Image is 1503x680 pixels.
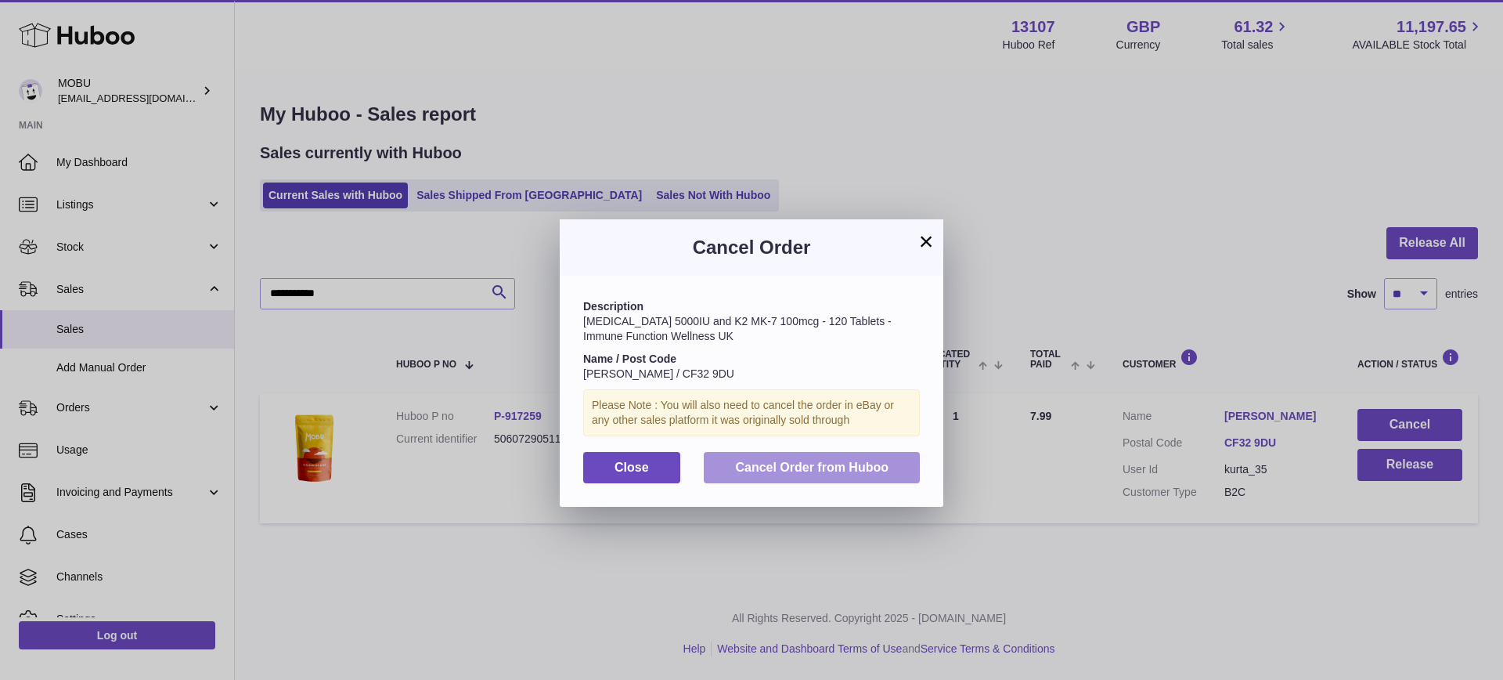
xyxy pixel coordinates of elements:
[583,353,676,365] strong: Name / Post Code
[704,452,920,484] button: Cancel Order from Huboo
[583,315,892,342] span: [MEDICAL_DATA] 5000IU and K2 MK-7 100mcg - 120 Tablets - Immune Function Wellness UK
[583,452,680,484] button: Close
[917,232,935,251] button: ×
[583,367,734,380] span: [PERSON_NAME] / CF32 9DU
[615,461,649,474] span: Close
[583,300,643,313] strong: Description
[583,389,920,436] div: Please Note : You will also need to cancel the order in eBay or any other sales platform it was o...
[735,461,888,474] span: Cancel Order from Huboo
[583,235,920,260] h3: Cancel Order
